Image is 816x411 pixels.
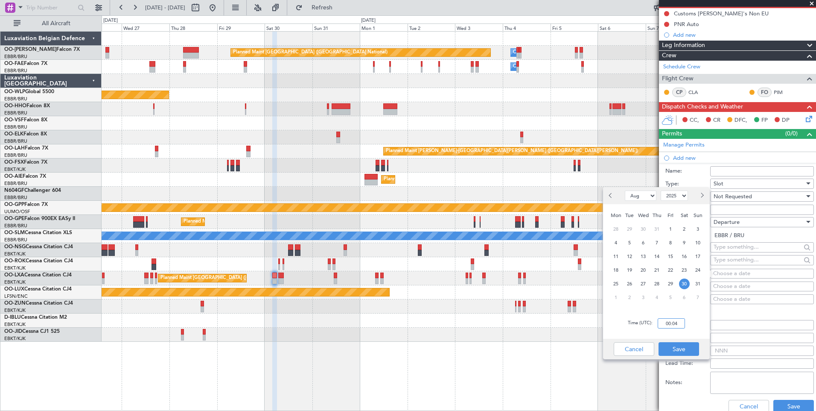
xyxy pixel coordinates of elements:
[4,68,27,74] a: EBBR/BRU
[652,292,662,303] span: 4
[677,222,691,236] div: 2-8-2025
[693,224,703,235] span: 3
[688,88,708,96] a: CLA
[265,23,312,31] div: Sat 30
[4,174,23,179] span: OO-AIE
[665,180,710,188] label: Type:
[693,238,703,248] span: 10
[184,215,338,228] div: Planned Maint [GEOGRAPHIC_DATA] ([GEOGRAPHIC_DATA] National)
[4,47,80,52] a: OO-[PERSON_NAME]Falcon 7X
[103,17,118,24] div: [DATE]
[4,293,28,299] a: LFSN/ENC
[691,250,705,263] div: 17-8-2025
[4,160,47,165] a: OO-FSXFalcon 7X
[623,263,636,277] div: 19-8-2025
[4,230,72,235] a: OO-SLMCessna Citation XLS
[4,146,48,151] a: OO-LAHFalcon 7X
[665,238,676,248] span: 8
[312,23,360,31] div: Sun 31
[4,315,21,320] span: D-IBLU
[691,291,705,304] div: 7-9-2025
[4,160,24,165] span: OO-FSX
[679,265,690,276] span: 23
[4,273,72,278] a: OO-LXACessna Citation CJ4
[611,292,621,303] span: 1
[691,263,705,277] div: 24-8-2025
[691,236,705,250] div: 10-8-2025
[4,103,26,109] span: OO-HHO
[4,188,61,193] a: N604GFChallenger 604
[4,301,73,306] a: OO-ZUNCessna Citation CJ4
[679,279,690,289] span: 30
[623,208,636,222] div: Tue
[679,292,690,303] span: 6
[217,23,265,31] div: Fri 29
[693,279,703,289] span: 31
[714,193,752,200] span: Not Requested
[4,258,26,264] span: OO-ROK
[664,263,677,277] div: 22-8-2025
[26,1,75,14] input: Trip Number
[624,238,635,248] span: 5
[4,132,23,137] span: OO-ELK
[9,17,93,30] button: All Aircraft
[636,277,650,291] div: 27-8-2025
[551,23,598,31] div: Fri 5
[625,191,656,201] select: Select month
[650,208,664,222] div: Thu
[598,23,646,31] div: Sat 6
[662,102,743,112] span: Dispatch Checks and Weather
[4,244,73,250] a: OO-NSGCessna Citation CJ4
[659,342,699,356] button: Save
[664,291,677,304] div: 5-9-2025
[611,224,621,235] span: 28
[4,230,25,235] span: OO-SLM
[4,279,26,285] a: EBKT/KJK
[4,89,25,94] span: OO-WLP
[677,277,691,291] div: 30-8-2025
[4,315,67,320] a: D-IBLUCessna Citation M2
[4,321,26,328] a: EBKT/KJK
[361,17,376,24] div: [DATE]
[4,174,46,179] a: OO-AIEFalcon 7X
[652,251,662,262] span: 14
[679,238,690,248] span: 9
[638,292,649,303] span: 3
[713,295,811,304] div: Choose a date
[665,265,676,276] span: 22
[609,222,623,236] div: 28-7-2025
[624,265,635,276] span: 19
[623,291,636,304] div: 2-9-2025
[674,21,699,28] div: PNR Auto
[4,208,30,215] a: UUMO/OSF
[169,23,217,31] div: Thu 28
[638,224,649,235] span: 30
[304,5,340,11] span: Refresh
[663,141,705,150] a: Manage Permits
[4,124,27,130] a: EBBR/BRU
[691,208,705,222] div: Sun
[761,116,768,125] span: FP
[611,265,621,276] span: 18
[4,53,27,60] a: EBBR/BRU
[513,60,571,73] div: Owner Melsbroek Air Base
[503,23,551,31] div: Thu 4
[4,180,27,187] a: EBBR/BRU
[662,51,676,61] span: Crew
[4,329,60,334] a: OO-JIDCessna CJ1 525
[4,244,26,250] span: OO-NSG
[664,222,677,236] div: 1-8-2025
[4,287,24,292] span: OO-LUX
[652,238,662,248] span: 7
[665,251,676,262] span: 15
[714,218,740,226] span: Departure
[677,263,691,277] div: 23-8-2025
[662,129,682,139] span: Permits
[713,270,811,278] div: Choose a date
[4,202,48,207] a: OO-GPPFalcon 7X
[782,116,790,125] span: DP
[360,23,408,31] div: Mon 1
[4,138,27,144] a: EBBR/BRU
[4,251,26,257] a: EBKT/KJK
[614,342,654,356] button: Cancel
